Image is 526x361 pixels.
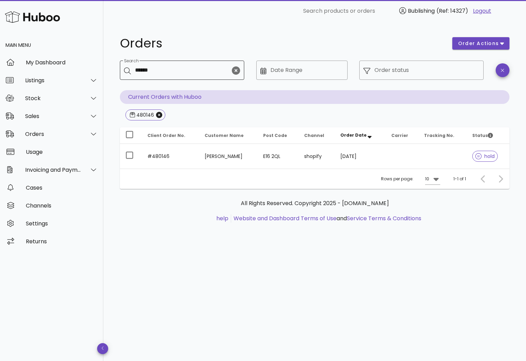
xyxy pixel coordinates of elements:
[263,132,287,138] span: Post Code
[26,220,98,227] div: Settings
[25,131,81,137] div: Orders
[124,59,138,64] label: Search
[5,10,60,24] img: Huboo Logo
[258,127,298,144] th: Post Code
[234,214,337,222] a: Website and Dashboard Terms of Use
[135,112,154,118] div: 480146
[26,238,98,245] div: Returns
[425,176,429,182] div: 10
[458,40,499,47] span: order actions
[142,144,199,169] td: #480146
[304,132,324,138] span: Channel
[381,169,440,189] div: Rows per page:
[386,127,419,144] th: Carrier
[120,37,444,50] h1: Orders
[25,113,81,119] div: Sales
[408,7,435,15] span: Bublishing
[436,7,468,15] span: (Ref: 14327)
[199,127,258,144] th: Customer Name
[299,127,335,144] th: Channel
[473,7,491,15] a: Logout
[347,214,421,222] a: Service Terms & Conditions
[26,59,98,66] div: My Dashboard
[467,127,509,144] th: Status
[26,149,98,155] div: Usage
[199,144,258,169] td: [PERSON_NAME]
[25,77,81,84] div: Listings
[156,112,162,118] button: Close
[425,173,440,184] div: 10Rows per page:
[335,127,386,144] th: Order Date: Sorted descending. Activate to remove sorting.
[25,167,81,173] div: Invoicing and Payments
[424,132,454,138] span: Tracking No.
[216,214,228,222] a: help
[335,144,386,169] td: [DATE]
[231,214,421,223] li: and
[453,176,466,182] div: 1-1 of 1
[475,154,495,159] span: hold
[340,132,367,138] span: Order Date
[258,144,298,169] td: E16 2QL
[142,127,199,144] th: Client Order No.
[232,66,240,75] button: clear icon
[147,132,185,138] span: Client Order No.
[419,127,467,144] th: Tracking No.
[391,132,408,138] span: Carrier
[205,132,244,138] span: Customer Name
[299,144,335,169] td: shopify
[452,37,509,50] button: order actions
[26,184,98,191] div: Cases
[26,202,98,209] div: Channels
[472,132,493,138] span: Status
[120,90,509,104] p: Current Orders with Huboo
[125,199,504,208] p: All Rights Reserved. Copyright 2025 - [DOMAIN_NAME]
[25,95,81,102] div: Stock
